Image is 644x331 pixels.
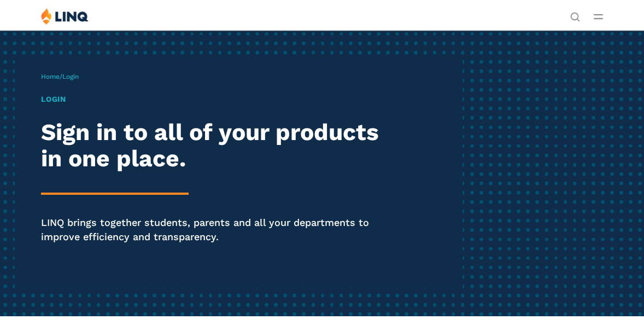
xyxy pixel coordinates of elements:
[41,119,395,172] h2: Sign in to all of your products in one place.
[41,8,89,25] img: LINQ | K‑12 Software
[41,94,395,105] h1: Login
[41,216,395,243] p: LINQ brings together students, parents and all your departments to improve efficiency and transpa...
[570,11,580,21] button: Open Search Bar
[570,8,580,21] nav: Utility Navigation
[62,73,79,80] span: Login
[594,10,603,22] button: Open Main Menu
[41,73,60,80] a: Home
[41,73,79,80] span: /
